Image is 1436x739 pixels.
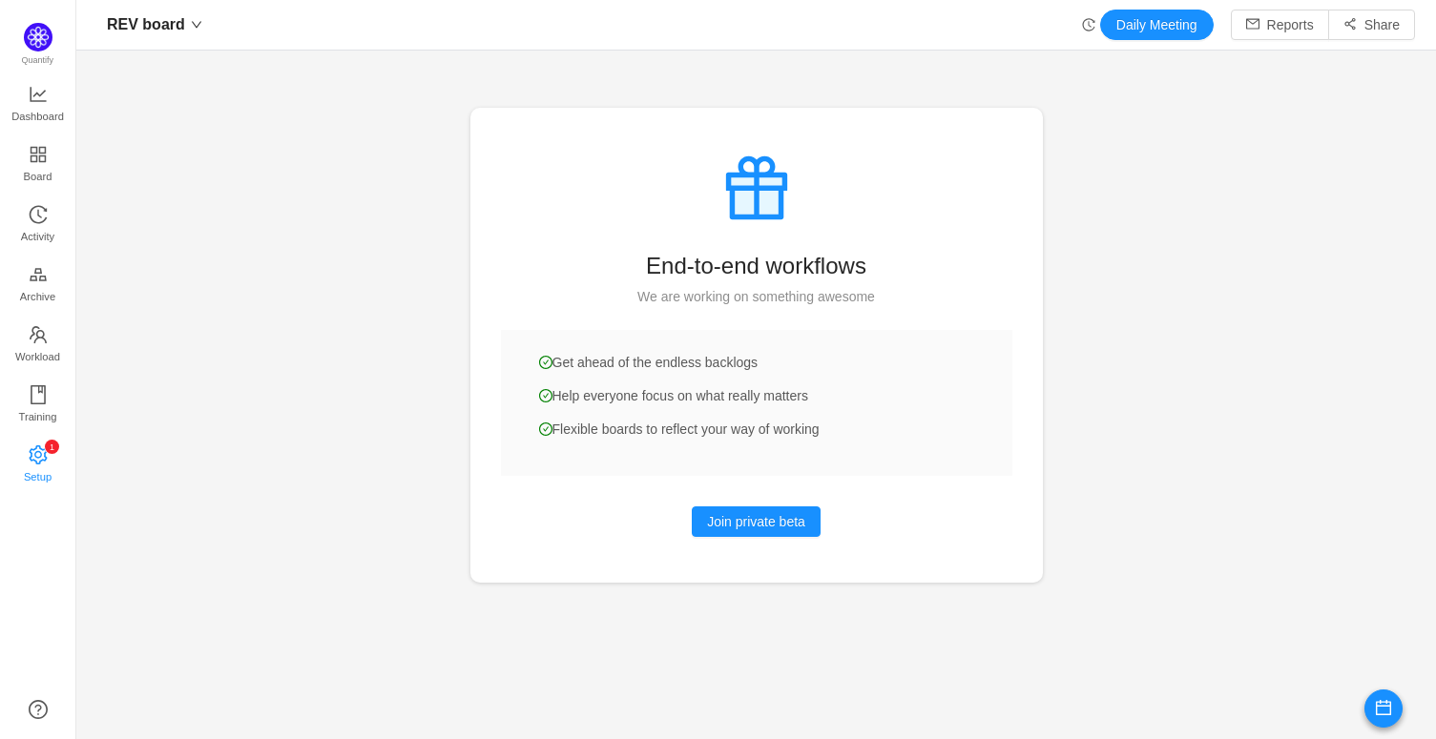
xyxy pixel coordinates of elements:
[692,506,821,537] button: Join private beta
[29,325,48,344] i: icon: team
[29,85,48,104] i: icon: line-chart
[11,97,64,135] span: Dashboard
[45,440,59,454] sup: 1
[29,265,48,284] i: icon: gold
[29,146,48,184] a: Board
[29,386,48,424] a: Training
[1231,10,1329,40] button: icon: mailReports
[29,385,48,404] i: icon: book
[22,55,54,65] span: Quantify
[29,700,48,719] a: icon: question-circle
[107,10,185,40] span: REV board
[21,217,54,256] span: Activity
[1364,689,1403,728] button: icon: calendar
[20,277,55,316] span: Archive
[29,86,48,124] a: Dashboard
[29,266,48,304] a: Archive
[24,157,52,195] span: Board
[18,398,56,436] span: Training
[1082,18,1095,31] i: icon: history
[29,446,48,484] a: icon: settingSetup
[1100,10,1214,40] button: Daily Meeting
[29,145,48,164] i: icon: appstore
[24,23,52,51] img: Quantify
[15,338,60,376] span: Workload
[29,445,48,464] i: icon: setting
[1328,10,1415,40] button: icon: share-altShare
[29,205,48,224] i: icon: history
[24,458,52,496] span: Setup
[191,19,202,31] i: icon: down
[29,326,48,364] a: Workload
[29,206,48,244] a: Activity
[49,440,53,454] p: 1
